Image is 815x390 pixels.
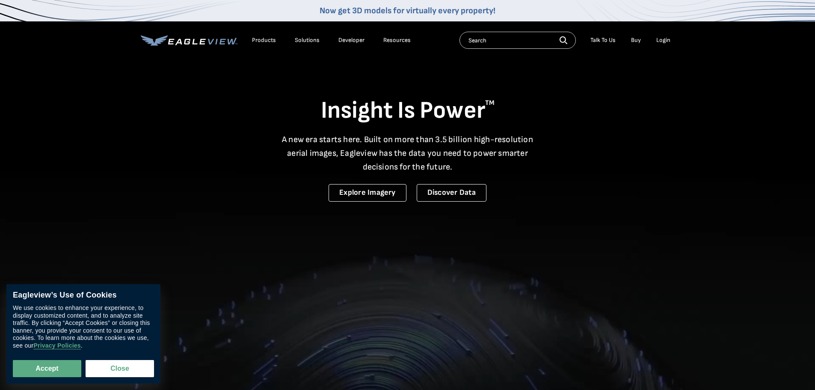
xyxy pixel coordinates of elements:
[277,133,539,174] p: A new era starts here. Built on more than 3.5 billion high-resolution aerial images, Eagleview ha...
[459,32,576,49] input: Search
[252,36,276,44] div: Products
[13,291,154,300] div: Eagleview’s Use of Cookies
[33,342,80,349] a: Privacy Policies
[417,184,486,202] a: Discover Data
[656,36,670,44] div: Login
[338,36,365,44] a: Developer
[485,99,495,107] sup: TM
[631,36,641,44] a: Buy
[295,36,320,44] div: Solutions
[383,36,411,44] div: Resources
[320,6,495,16] a: Now get 3D models for virtually every property!
[86,360,154,377] button: Close
[329,184,406,202] a: Explore Imagery
[141,96,675,126] h1: Insight Is Power
[13,360,81,377] button: Accept
[13,304,154,349] div: We use cookies to enhance your experience, to display customized content, and to analyze site tra...
[590,36,616,44] div: Talk To Us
